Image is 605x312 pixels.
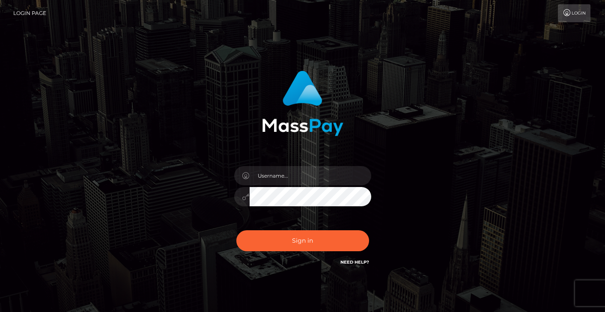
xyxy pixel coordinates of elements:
input: Username... [250,166,371,185]
a: Login [558,4,590,22]
a: Login Page [13,4,46,22]
a: Need Help? [340,259,369,265]
button: Sign in [236,230,369,251]
img: MassPay Login [262,71,343,136]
